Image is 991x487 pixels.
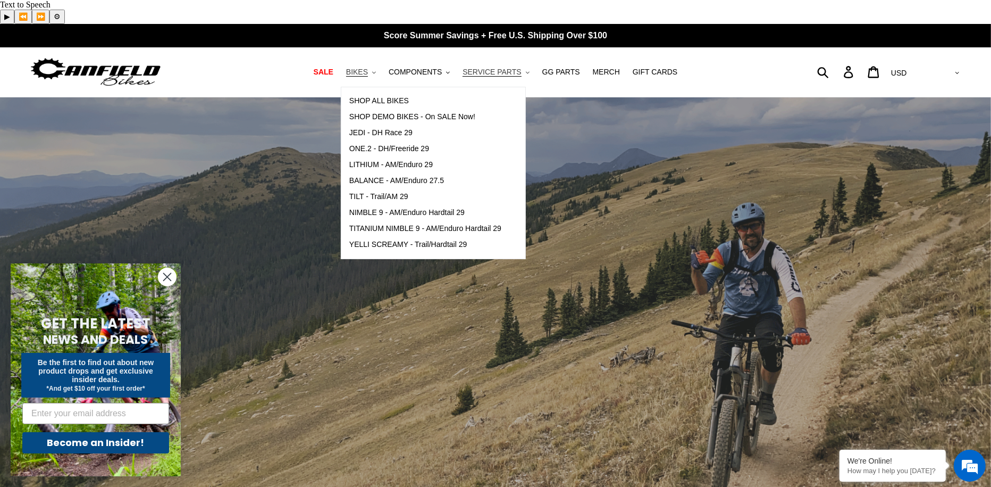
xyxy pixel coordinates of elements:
[349,224,501,233] span: TITANIUM NIMBLE 9 - AM/Enduro Hardtail 29
[537,65,585,79] a: GG PARTS
[457,65,534,79] button: SERVICE PARTS
[587,65,625,79] a: MERCH
[627,65,683,79] a: GIFT CARDS
[341,173,509,189] a: BALANCE - AM/Enduro 27.5
[593,68,620,77] span: MERCH
[14,10,32,24] button: Previous
[341,237,509,253] a: YELLI SCREAMY - Trail/Hardtail 29
[341,205,509,221] a: NIMBLE 9 - AM/Enduro Hardtail 29
[349,160,433,169] span: LITHIUM - AM/Enduro 29
[341,109,509,125] a: SHOP DEMO BIKES - On SALE Now!
[22,432,169,453] button: Become an Insider!
[349,240,467,249] span: YELLI SCREAMY - Trail/Hardtail 29
[41,314,150,333] span: GET THE LATEST
[341,65,381,79] button: BIKES
[349,192,408,201] span: TILT - Trail/AM 29
[349,144,429,153] span: ONE.2 - DH/Freeride 29
[341,157,509,173] a: LITHIUM - AM/Enduro 29
[349,208,465,217] span: NIMBLE 9 - AM/Enduro Hardtail 29
[22,403,169,424] input: Enter your email address
[349,112,475,121] span: SHOP DEMO BIKES - On SALE Now!
[46,385,145,392] span: *And get $10 off your first order*
[349,128,413,137] span: JEDI - DH Race 29
[847,457,938,465] div: We're Online!
[383,65,455,79] button: COMPONENTS
[341,125,509,141] a: JEDI - DH Race 29
[32,10,49,24] button: Forward
[308,65,339,79] a: SALE
[463,68,521,77] span: SERVICE PARTS
[349,176,444,185] span: BALANCE - AM/Enduro 27.5
[823,60,850,84] input: Search
[542,68,580,77] span: GG PARTS
[44,331,148,348] span: NEWS AND DEALS
[158,268,177,286] button: Close dialog
[341,189,509,205] a: TILT - Trail/AM 29
[341,221,509,237] a: TITANIUM NIMBLE 9 - AM/Enduro Hardtail 29
[349,96,409,105] span: SHOP ALL BIKES
[346,68,368,77] span: BIKES
[314,68,333,77] span: SALE
[38,358,154,384] span: Be the first to find out about new product drops and get exclusive insider deals.
[847,467,938,475] p: How may I help you today?
[389,68,442,77] span: COMPONENTS
[341,141,509,157] a: ONE.2 - DH/Freeride 29
[341,93,509,109] a: SHOP ALL BIKES
[49,10,65,24] button: Settings
[633,68,678,77] span: GIFT CARDS
[29,55,162,89] img: Canfield Bikes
